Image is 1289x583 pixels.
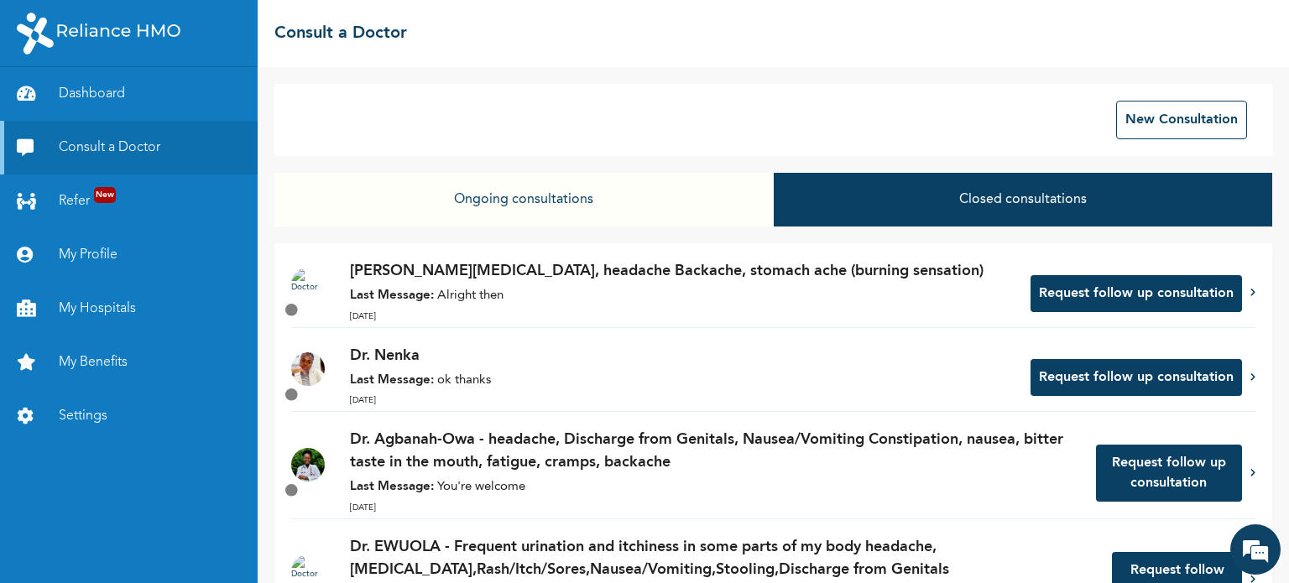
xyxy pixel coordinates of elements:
div: [DATE] [280,318,307,329]
img: photo.ls [28,167,64,208]
img: RelianceHMO's Logo [17,13,180,55]
span: [PERSON_NAME] Web Assistant [83,310,242,333]
strong: Last Message: [350,481,434,493]
strong: Last Message: [350,289,434,302]
p: [DATE] [350,394,1014,407]
div: [DATE] [280,246,307,257]
div: New conversation [254,437,300,482]
p: Dr. EWUOLA - Frequent urination and itchiness in some parts of my body headache,[MEDICAL_DATA],Ra... [350,536,1095,581]
div: I noticed you've been away for a bit. Is there anything else I might help you with? [83,189,295,208]
button: Closed consultations [774,173,1272,226]
p: [DATE] [350,310,1014,323]
div: Add Dependant [83,261,295,280]
div: Conversation(s) [87,94,282,117]
div: FAQs [164,492,321,545]
p: Dr. Agbanah-Owa - headache, Discharge from Genitals, Nausea/Vomiting Constipation, nausea, bitter... [350,429,1079,474]
p: [DATE] [350,502,1079,514]
p: You're welcome [350,478,1079,497]
button: Request follow up consultation [1031,359,1242,396]
div: Minimize live chat window [275,8,316,49]
button: Request follow up consultation [1096,445,1242,502]
strong: Last Message: [350,374,434,387]
img: consultations [25,239,66,280]
h2: Consult a Doctor [274,21,407,46]
span: Conversation [8,522,164,534]
p: [PERSON_NAME][MEDICAL_DATA], headache Backache, stomach ache (burning sensation) [350,260,1014,283]
button: Ongoing consultations [274,173,773,226]
button: Request follow up consultation [1031,275,1242,312]
span: New [94,187,116,203]
span: [PERSON_NAME] Web Assistant [83,166,242,189]
div: Hello. i am not able to add a family member on my profile and my plan says i can add a spouse and... [83,334,295,353]
img: Doctor [291,352,325,386]
p: Dr. Nenka [350,345,1014,367]
p: ok thanks [350,372,1014,391]
span: Aliyat [83,238,242,261]
button: New Consultation [1116,101,1247,139]
div: [DATE] [280,174,307,185]
img: Doctor [291,448,325,481]
img: Doctor [291,268,325,301]
img: photo.ls [28,311,64,352]
p: Alright then [350,287,1014,306]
